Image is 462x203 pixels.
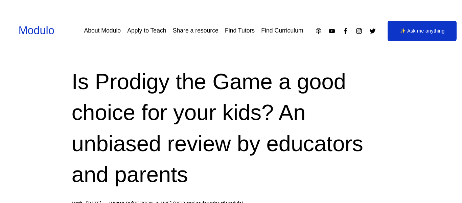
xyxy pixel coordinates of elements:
a: Apply to Teach [127,25,166,37]
h1: Is Prodigy the Game a good choice for your kids? An unbiased review by educators and parents [72,66,391,190]
a: ✨ Ask me anything [388,21,457,41]
a: Share a resource [173,25,218,37]
a: Instagram [355,27,363,35]
a: Find Curriculum [261,25,303,37]
a: Find Tutors [225,25,255,37]
a: About Modulo [84,25,121,37]
a: Apple Podcasts [315,27,322,35]
a: YouTube [328,27,336,35]
a: Facebook [342,27,349,35]
a: Twitter [369,27,376,35]
a: Modulo [19,24,54,37]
